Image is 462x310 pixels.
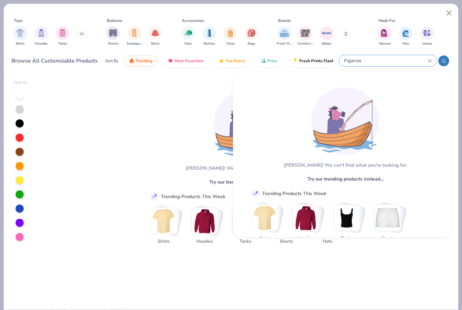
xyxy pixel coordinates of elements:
img: Women Image [381,29,389,37]
img: Loading... [311,87,379,155]
span: Shirts [254,235,276,242]
span: Try our trending products instead… [209,178,285,186]
span: Shirts [16,41,25,46]
div: Brands [278,18,291,24]
span: Most Favorited [175,58,203,64]
div: filter for Men [399,26,413,46]
span: Hats [316,238,338,245]
input: Try "T-Shirt" [343,57,428,65]
div: [PERSON_NAME]! We can't find what you're looking for. [283,162,407,169]
span: Fresh Prints [277,41,292,46]
img: trend_line.gif [151,193,157,199]
img: Men Image [402,29,410,37]
span: Tanks [234,238,256,245]
button: filter button [34,26,48,46]
img: Gildan Image [322,28,332,38]
button: filter button [126,26,142,46]
span: Skirts [151,41,160,46]
button: Close [443,7,456,20]
span: Totes [226,41,235,46]
div: Browse All Customizable Products [11,57,98,65]
div: filter for Shirts [14,26,27,46]
button: filter button [399,26,413,46]
span: Women [379,41,391,46]
span: Hoodies [35,41,48,46]
div: filter for Bags [245,26,258,46]
button: filter button [203,26,216,46]
span: Sweatpants [126,41,142,46]
div: Tops [14,18,23,24]
span: Shorts [275,238,297,245]
div: filter for Sweatpants [126,26,142,46]
img: Sweatpants Image [131,29,138,37]
button: Fresh Prints Flash [287,55,366,67]
span: Shorts [376,235,398,242]
span: Tanks [336,235,357,242]
div: filter for Shorts [106,26,120,46]
div: filter for Women [378,26,392,46]
button: Stack Card Button Shirts [150,207,181,247]
span: Shirts [153,238,175,245]
button: Stack Card Button Hoodies [292,204,323,244]
div: filter for Fresh Prints [277,26,292,46]
img: Tanks [333,205,360,231]
div: Filter By [14,80,27,85]
div: Accessories [182,18,204,24]
button: Stack Card Button Hoodies [191,207,222,247]
button: Price [255,55,282,67]
img: Bags Image [248,29,255,37]
div: Trending Products This Week [262,190,326,197]
img: Shirts [151,208,177,234]
img: Shirts Image [16,29,24,37]
span: Top Rated [226,58,245,64]
button: filter button [224,26,237,46]
span: Hats [184,41,192,46]
div: filter for Totes [224,26,237,46]
span: Hoodies [295,235,317,242]
img: Tanks [232,208,259,234]
img: Skirts Image [152,29,159,37]
span: Price [267,58,277,64]
span: Unisex [422,41,432,46]
img: Tanks Image [59,29,66,37]
img: Bottles Image [206,29,213,37]
span: Shorts [108,41,118,46]
span: Hoodies [193,238,215,245]
button: filter button [320,26,333,46]
button: filter button [277,26,292,46]
button: filter button [14,26,27,46]
button: filter button [298,26,313,46]
img: Unisex Image [423,29,431,37]
button: Trending [124,55,157,67]
span: Tanks [58,41,67,46]
div: filter for Skirts [148,26,162,46]
div: Trending Products This Week [161,193,225,200]
div: filter for Tanks [56,26,69,46]
img: Totes Image [227,29,234,37]
img: Hoodies [293,205,319,231]
div: filter for Hats [181,26,195,46]
button: filter button [56,26,69,46]
span: Bags [248,41,255,46]
button: filter button [148,26,162,46]
img: most_fav.gif [168,58,173,64]
div: filter for Gildan [320,26,333,46]
span: Try our trending products instead… [307,175,383,183]
img: trending.gif [129,58,134,64]
div: Sort By [105,58,118,64]
img: Shorts Image [109,29,117,37]
div: filter for Hoodies [34,26,48,46]
span: Bottles [204,41,215,46]
span: Comfort Colors [298,41,313,46]
span: Men [402,41,409,46]
button: Most Favorited [163,55,208,67]
button: Stack Card Button Shirts [251,204,282,244]
img: Hoodies [191,208,218,234]
img: Comfort Colors Image [300,28,310,38]
div: filter for Bottles [203,26,216,46]
button: Stack Card Button Tanks [333,204,364,244]
img: Hoodies Image [38,29,45,37]
div: filter for Comfort Colors [298,26,313,46]
img: Loading... [214,90,281,158]
button: filter button [378,26,392,46]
